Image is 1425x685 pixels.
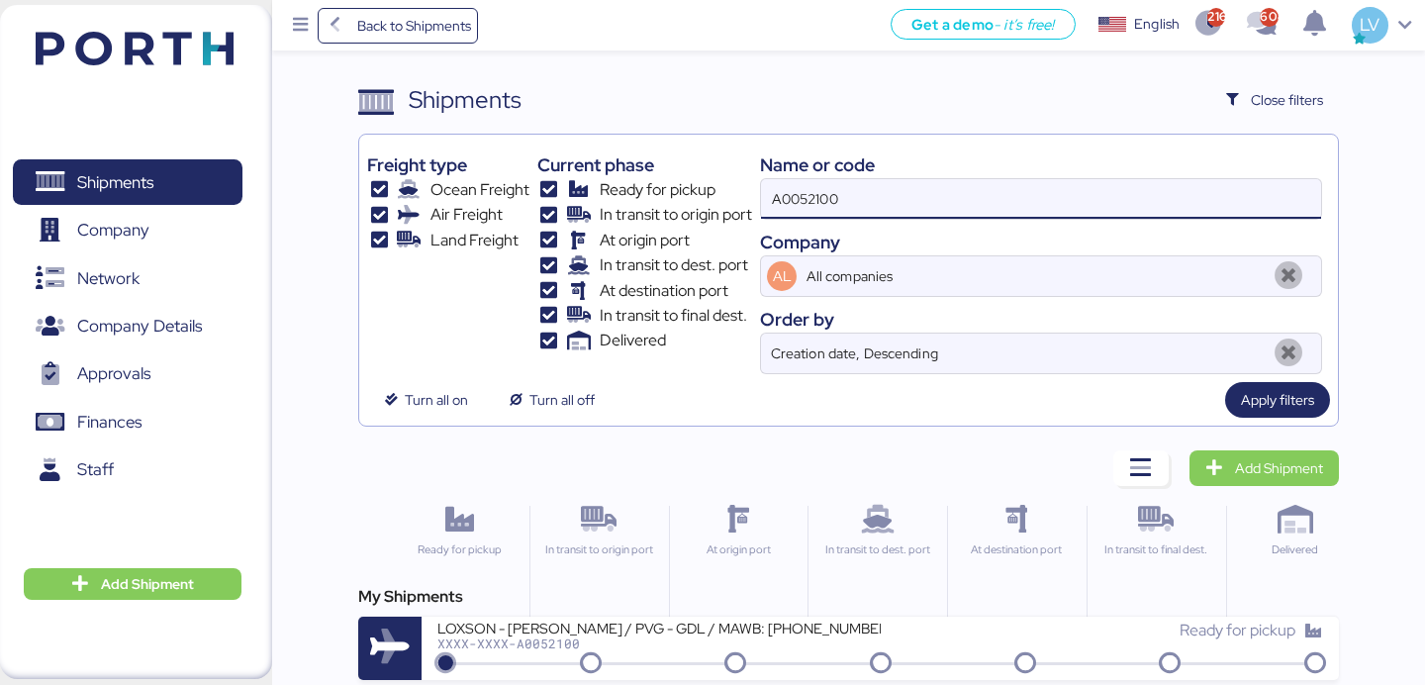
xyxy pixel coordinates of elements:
span: Add Shipment [1235,456,1323,480]
button: Turn all off [492,382,611,418]
span: Ocean Freight [430,178,529,202]
span: Close filters [1251,88,1323,112]
button: Close filters [1210,82,1339,118]
span: In transit to final dest. [600,304,747,328]
button: Turn all on [367,382,484,418]
a: Company Details [13,304,242,349]
span: Shipments [77,168,153,197]
span: Approvals [77,359,150,388]
a: Company [13,208,242,253]
span: Land Freight [430,229,519,252]
span: At destination port [600,279,728,303]
span: In transit to origin port [600,203,752,227]
div: Order by [760,306,1322,333]
a: Approvals [13,351,242,397]
div: XXXX-XXXX-A0052100 [437,636,880,650]
div: Shipments [409,82,522,118]
div: At destination port [956,541,1078,558]
span: In transit to dest. port [600,253,748,277]
span: LV [1360,12,1379,38]
a: Add Shipment [1189,450,1339,486]
span: Air Freight [430,203,503,227]
button: Menu [284,9,318,43]
span: Ready for pickup [1180,620,1295,640]
a: Back to Shipments [318,8,479,44]
span: Back to Shipments [357,14,471,38]
div: Name or code [760,151,1322,178]
span: Apply filters [1241,388,1314,412]
div: Ready for pickup [398,541,521,558]
span: Ready for pickup [600,178,715,202]
span: Staff [77,455,114,484]
span: Delivered [600,329,666,352]
div: My Shipments [358,585,1338,609]
div: English [1134,14,1180,35]
div: LOXSON - [PERSON_NAME] / PVG - GDL / MAWB: [PHONE_NUMBER] - HAWB: LXN25080718 [437,619,880,636]
a: Shipments [13,159,242,205]
span: Turn all off [529,388,595,412]
span: Company [77,216,149,245]
div: Freight type [367,151,528,178]
div: In transit to origin port [538,541,660,558]
button: Apply filters [1225,382,1330,418]
span: Network [77,264,140,293]
span: Add Shipment [101,572,194,596]
span: Turn all on [405,388,468,412]
span: At origin port [600,229,690,252]
div: Delivered [1235,541,1357,558]
a: Finances [13,400,242,445]
div: At origin port [678,541,800,558]
span: Finances [77,408,142,437]
a: Network [13,255,242,301]
span: AL [773,265,792,287]
button: Add Shipment [24,568,241,600]
div: Company [760,229,1322,255]
span: Company Details [77,312,202,341]
input: AL [803,256,1265,296]
a: Staff [13,447,242,493]
div: Current phase [537,151,752,178]
div: In transit to dest. port [816,541,938,558]
div: In transit to final dest. [1095,541,1217,558]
